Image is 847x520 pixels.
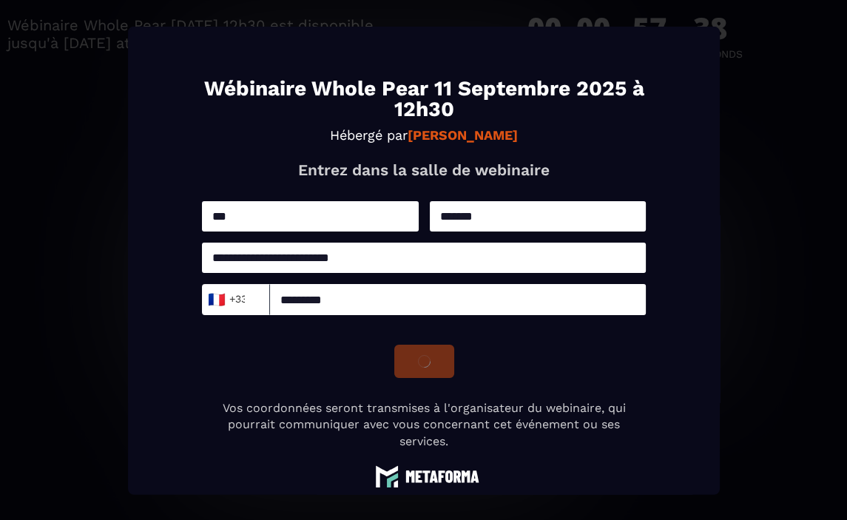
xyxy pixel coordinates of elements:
[202,399,646,449] p: Vos coordonnées seront transmises à l'organisateur du webinaire, qui pourrait communiquer avec vo...
[246,288,257,310] input: Search for option
[211,288,242,309] span: +33
[202,160,646,178] p: Entrez dans la salle de webinaire
[206,288,225,309] span: 🇫🇷
[202,78,646,119] h1: Wébinaire Whole Pear 11 Septembre 2025 à 12h30
[202,283,270,314] div: Search for option
[202,126,646,142] p: Hébergé par
[368,464,479,487] img: logo
[408,126,518,142] strong: [PERSON_NAME]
